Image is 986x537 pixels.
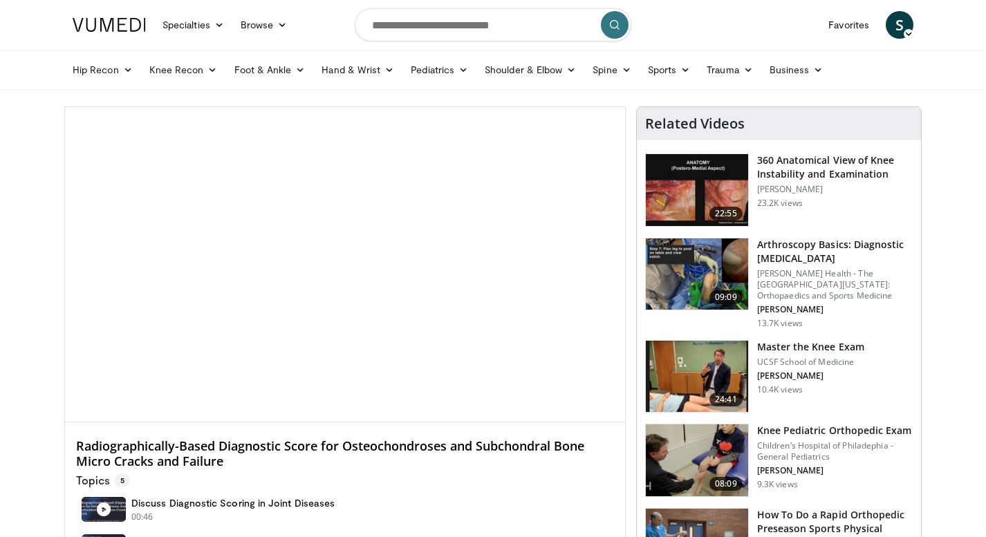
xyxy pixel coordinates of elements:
p: [PERSON_NAME] Health - The [GEOGRAPHIC_DATA][US_STATE]: Orthopaedics and Sports Medicine [757,268,913,301]
p: [PERSON_NAME] [757,370,864,381]
a: Specialties [154,11,232,39]
a: Favorites [820,11,877,39]
p: 9.3K views [757,479,798,490]
h3: Knee Pediatric Orthopedic Exam [757,424,913,437]
p: UCSF School of Medicine [757,357,864,368]
span: 08:09 [709,477,743,491]
img: 80b9674e-700f-42d5-95ff-2772df9e177e.jpeg.150x105_q85_crop-smart_upscale.jpg [646,238,748,310]
span: 09:09 [709,290,743,304]
img: 533d6d4f-9d9f-40bd-bb73-b810ec663725.150x105_q85_crop-smart_upscale.jpg [646,154,748,226]
a: Hand & Wrist [313,56,402,84]
img: VuMedi Logo [73,18,146,32]
a: 09:09 Arthroscopy Basics: Diagnostic [MEDICAL_DATA] [PERSON_NAME] Health - The [GEOGRAPHIC_DATA][... [645,238,913,329]
span: 22:55 [709,207,743,220]
img: 5866c4ed-3974-4147-8369-9a923495f326.150x105_q85_crop-smart_upscale.jpg [646,341,748,413]
p: 10.4K views [757,384,803,395]
a: S [886,11,913,39]
a: Shoulder & Elbow [476,56,584,84]
h3: Arthroscopy Basics: Diagnostic [MEDICAL_DATA] [757,238,913,265]
h3: Master the Knee Exam [757,340,864,354]
a: 22:55 360 Anatomical View of Knee Instability and Examination [PERSON_NAME] 23.2K views [645,153,913,227]
p: [PERSON_NAME] [757,304,913,315]
span: 5 [115,473,130,487]
a: Business [761,56,832,84]
p: [PERSON_NAME] [757,465,913,476]
h4: Radiographically-Based Diagnostic Score for Osteochondroses and Subchondral Bone Micro Cracks and... [76,439,614,469]
p: 23.2K views [757,198,803,209]
a: Hip Recon [64,56,141,84]
a: Pediatrics [402,56,476,84]
a: 24:41 Master the Knee Exam UCSF School of Medicine [PERSON_NAME] 10.4K views [645,340,913,413]
a: Knee Recon [141,56,226,84]
a: Spine [584,56,639,84]
a: Sports [640,56,699,84]
p: 13.7K views [757,318,803,329]
p: 00:46 [131,511,154,523]
a: Browse [232,11,296,39]
h4: Discuss Diagnostic Scoring in Joint Diseases [131,497,335,509]
h3: 360 Anatomical View of Knee Instability and Examination [757,153,913,181]
img: 07f39ecc-9ec5-4f2d-bf21-752d46520d3f.150x105_q85_crop-smart_upscale.jpg [646,424,748,496]
p: [PERSON_NAME] [757,184,913,195]
h4: Related Videos [645,115,745,132]
a: Foot & Ankle [226,56,314,84]
span: 24:41 [709,393,743,406]
a: Trauma [698,56,761,84]
p: Topics [76,473,130,487]
video-js: Video Player [65,107,625,422]
p: Children’s Hospital of Philadephia - General Pediatrics [757,440,913,462]
a: 08:09 Knee Pediatric Orthopedic Exam Children’s Hospital of Philadephia - General Pediatrics [PER... [645,424,913,497]
input: Search topics, interventions [355,8,631,41]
